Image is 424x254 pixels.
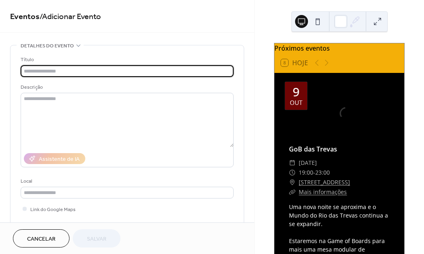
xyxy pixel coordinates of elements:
div: Descrição [21,83,232,92]
span: Detalhes do evento [21,42,74,50]
span: / Adicionar Evento [40,9,101,25]
div: ​ [289,177,295,187]
span: Cancelar [27,235,55,243]
a: [STREET_ADDRESS] [299,177,350,187]
div: Local [21,177,232,186]
a: Eventos [10,9,40,25]
div: ​ [289,187,295,197]
div: Próximos eventos [274,43,404,53]
div: Título [21,55,232,64]
span: - [313,168,315,177]
a: Mais informações [299,188,347,196]
span: 19:00 [299,168,313,177]
a: GoB das Trevas [289,145,337,154]
div: out [290,100,302,106]
span: [DATE] [299,158,317,168]
div: ​ [289,168,295,177]
div: 9 [293,86,300,98]
span: Link do Google Maps [30,205,76,214]
div: ​ [289,158,295,168]
span: 23:00 [315,168,330,177]
button: Cancelar [13,229,70,248]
